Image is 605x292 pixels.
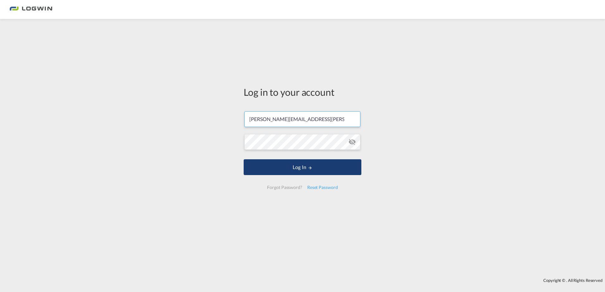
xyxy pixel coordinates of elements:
md-icon: icon-eye-off [348,138,356,146]
button: LOGIN [244,159,361,175]
div: Forgot Password? [265,182,304,193]
input: Enter email/phone number [244,111,360,127]
img: 2761ae10d95411efa20a1f5e0282d2d7.png [9,3,52,17]
div: Reset Password [305,182,340,193]
div: Log in to your account [244,85,361,99]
